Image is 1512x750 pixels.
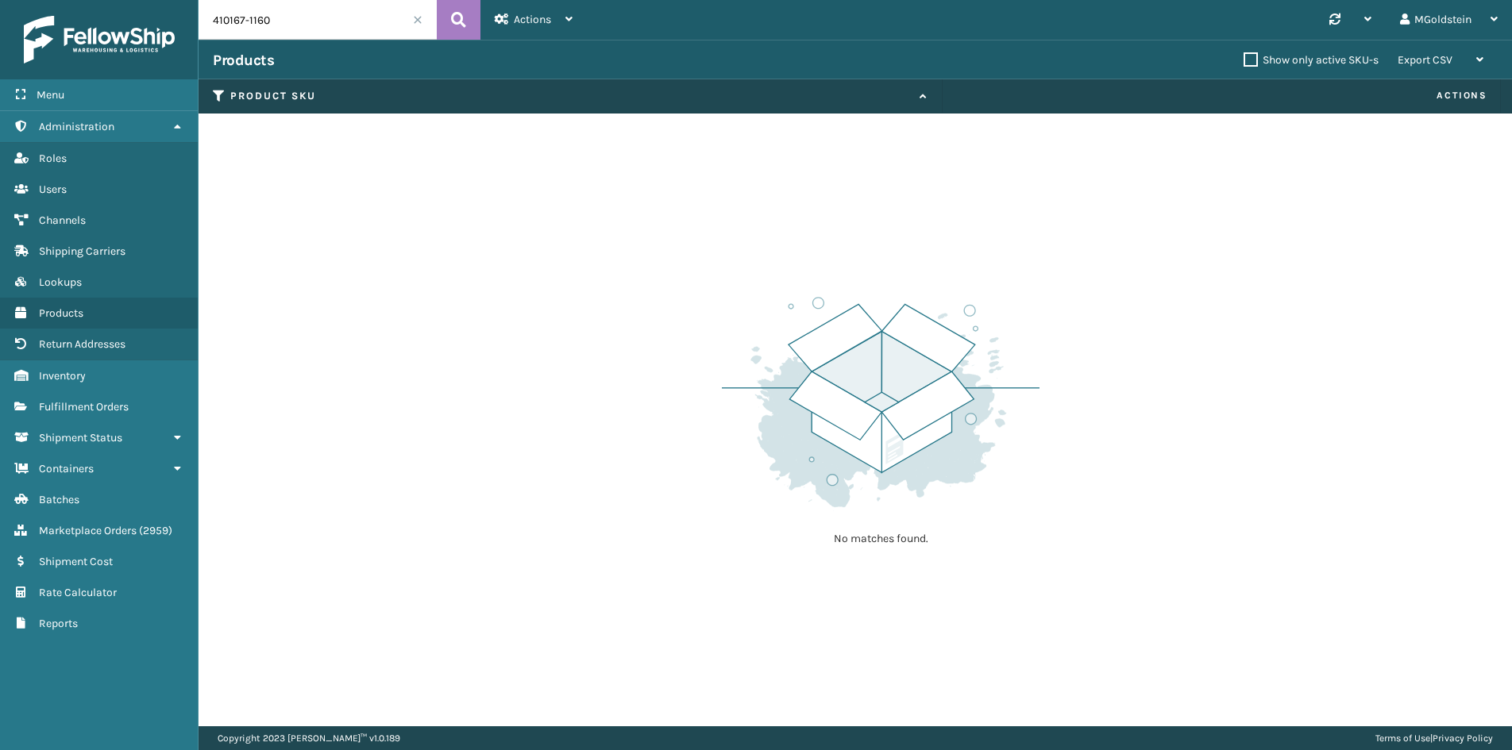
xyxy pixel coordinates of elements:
[218,726,400,750] p: Copyright 2023 [PERSON_NAME]™ v 1.0.189
[213,51,274,70] h3: Products
[139,524,172,537] span: ( 2959 )
[39,152,67,165] span: Roles
[39,275,82,289] span: Lookups
[1244,53,1379,67] label: Show only active SKU-s
[39,369,86,383] span: Inventory
[24,16,175,63] img: logo
[1375,726,1493,750] div: |
[1398,53,1452,67] span: Export CSV
[1375,733,1430,744] a: Terms of Use
[39,244,125,258] span: Shipping Carriers
[39,617,78,630] span: Reports
[39,555,113,568] span: Shipment Cost
[39,586,117,599] span: Rate Calculator
[39,524,137,537] span: Marketplace Orders
[947,83,1497,109] span: Actions
[39,337,125,351] span: Return Addresses
[39,183,67,196] span: Users
[39,213,86,227] span: Channels
[39,306,83,320] span: Products
[514,13,551,26] span: Actions
[230,89,912,103] label: Product SKU
[39,400,129,413] span: Fulfillment Orders
[39,493,79,506] span: Batches
[1433,733,1493,744] a: Privacy Policy
[39,431,122,444] span: Shipment Status
[39,120,114,133] span: Administration
[39,462,94,475] span: Containers
[37,88,64,102] span: Menu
